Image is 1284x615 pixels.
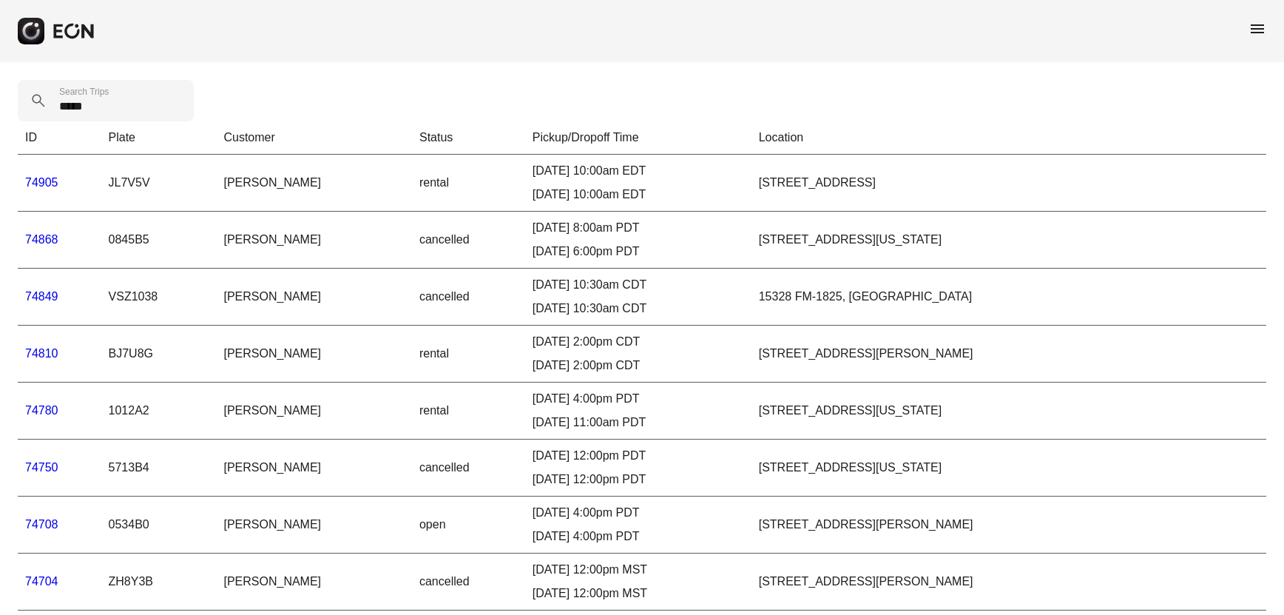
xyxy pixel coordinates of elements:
[25,347,58,360] a: 74810
[533,357,744,374] div: [DATE] 2:00pm CDT
[101,269,217,326] td: VSZ1038
[412,440,525,497] td: cancelled
[533,162,744,180] div: [DATE] 10:00am EDT
[533,504,744,522] div: [DATE] 4:00pm PDT
[533,390,744,408] div: [DATE] 4:00pm PDT
[59,86,109,98] label: Search Trips
[412,155,525,212] td: rental
[525,121,751,155] th: Pickup/Dropoff Time
[25,575,58,588] a: 74704
[751,383,1266,440] td: [STREET_ADDRESS][US_STATE]
[216,497,412,554] td: [PERSON_NAME]
[101,155,217,212] td: JL7V5V
[751,497,1266,554] td: [STREET_ADDRESS][PERSON_NAME]
[216,383,412,440] td: [PERSON_NAME]
[216,440,412,497] td: [PERSON_NAME]
[412,497,525,554] td: open
[101,121,217,155] th: Plate
[751,155,1266,212] td: [STREET_ADDRESS]
[533,414,744,431] div: [DATE] 11:00am PDT
[533,447,744,465] div: [DATE] 12:00pm PDT
[216,212,412,269] td: [PERSON_NAME]
[412,326,525,383] td: rental
[101,554,217,611] td: ZH8Y3B
[533,186,744,204] div: [DATE] 10:00am EDT
[751,554,1266,611] td: [STREET_ADDRESS][PERSON_NAME]
[18,121,101,155] th: ID
[25,518,58,531] a: 74708
[101,326,217,383] td: BJ7U8G
[533,243,744,261] div: [DATE] 6:00pm PDT
[216,269,412,326] td: [PERSON_NAME]
[101,383,217,440] td: 1012A2
[216,554,412,611] td: [PERSON_NAME]
[412,212,525,269] td: cancelled
[533,333,744,351] div: [DATE] 2:00pm CDT
[216,121,412,155] th: Customer
[25,233,58,246] a: 74868
[533,471,744,488] div: [DATE] 12:00pm PDT
[216,155,412,212] td: [PERSON_NAME]
[751,269,1266,326] td: 15328 FM-1825, [GEOGRAPHIC_DATA]
[101,440,217,497] td: 5713B4
[533,300,744,317] div: [DATE] 10:30am CDT
[412,121,525,155] th: Status
[25,176,58,189] a: 74905
[412,383,525,440] td: rental
[751,212,1266,269] td: [STREET_ADDRESS][US_STATE]
[533,561,744,579] div: [DATE] 12:00pm MST
[25,461,58,474] a: 74750
[1248,20,1266,38] span: menu
[101,497,217,554] td: 0534B0
[751,440,1266,497] td: [STREET_ADDRESS][US_STATE]
[533,219,744,237] div: [DATE] 8:00am PDT
[412,554,525,611] td: cancelled
[25,290,58,303] a: 74849
[533,276,744,294] div: [DATE] 10:30am CDT
[101,212,217,269] td: 0845B5
[533,585,744,602] div: [DATE] 12:00pm MST
[25,404,58,417] a: 74780
[216,326,412,383] td: [PERSON_NAME]
[751,121,1266,155] th: Location
[412,269,525,326] td: cancelled
[533,528,744,545] div: [DATE] 4:00pm PDT
[751,326,1266,383] td: [STREET_ADDRESS][PERSON_NAME]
